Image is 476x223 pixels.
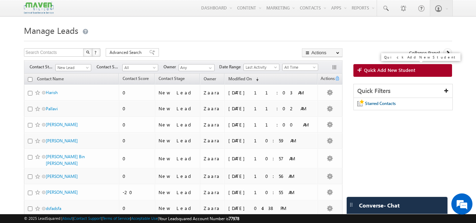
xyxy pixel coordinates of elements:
[228,173,314,179] div: [DATE] 10:56 AM
[123,105,152,112] div: 0
[159,89,196,96] div: New Lead
[353,64,452,77] a: Quick Add New Student
[359,202,400,209] span: Converse - Chat
[159,76,185,81] span: Contact Stage
[94,49,98,55] span: ?
[103,216,130,221] a: Terms of Service
[204,122,222,128] div: Zaara
[205,64,214,72] a: Show All Items
[119,75,152,84] a: Contact Score
[122,64,158,71] a: All
[225,75,262,84] a: Modified On (sorted descending)
[123,76,149,81] span: Contact Score
[283,64,316,70] span: All Time
[24,25,78,36] span: Manage Leads
[204,205,222,211] div: Zaara
[46,138,78,143] a: [PERSON_NAME]
[244,64,277,70] span: Last Activity
[204,76,216,81] span: Owner
[318,75,335,84] span: Actions
[228,105,314,112] div: [DATE] 11:02 AM
[46,190,78,195] a: [PERSON_NAME]
[228,122,314,128] div: [DATE] 11:00 AM
[228,76,252,81] span: Modified On
[365,101,396,106] span: Starred Contacts
[123,64,156,71] span: All
[159,189,196,196] div: New Lead
[384,55,458,59] div: Quick Add New Student
[204,105,222,112] div: Zaara
[229,216,239,221] span: 77978
[28,77,32,82] input: Check all records
[179,64,215,71] input: Type to Search
[354,84,453,98] div: Quick Filters
[409,50,440,56] span: Collapse Panel
[155,75,188,84] a: Contact Stage
[46,154,85,166] a: [PERSON_NAME] Bin [PERSON_NAME]
[123,89,152,96] div: 0
[33,75,67,84] a: Contact Name
[123,122,152,128] div: 0
[228,89,314,96] div: [DATE] 11:03 AM
[24,215,239,222] span: © 2025 LeadSquared | | | | |
[204,137,222,144] div: Zaara
[46,206,61,211] a: dsfadsfa
[159,205,196,211] div: New Lead
[123,205,152,211] div: 0
[131,216,158,221] a: Acceptable Use
[123,173,152,179] div: 0
[46,122,78,127] a: [PERSON_NAME]
[30,64,55,70] span: Contact Stage
[204,189,222,196] div: Zaara
[364,67,415,73] span: Quick Add New Student
[97,64,122,70] span: Contact Source
[159,155,196,162] div: New Lead
[24,2,54,14] img: Custom Logo
[123,137,152,144] div: 0
[92,48,100,57] button: ?
[204,173,222,179] div: Zaara
[243,64,279,71] a: Last Activity
[86,50,89,54] img: Search
[228,137,314,144] div: [DATE] 10:59 AM
[123,155,152,162] div: 0
[228,155,314,162] div: [DATE] 10:57 AM
[46,90,58,95] a: Harish
[62,216,73,221] a: About
[46,106,58,111] a: Pallavi
[74,216,101,221] a: Contact Support
[159,122,196,128] div: New Lead
[55,64,91,71] a: New Lead
[348,202,354,207] img: carter-drag
[159,173,196,179] div: New Lead
[302,48,342,57] button: Actions
[253,76,259,82] span: (sorted descending)
[159,216,239,221] span: Your Leadsquared Account Number is
[46,174,78,179] a: [PERSON_NAME]
[163,64,179,70] span: Owner
[228,189,314,196] div: [DATE] 10:55 AM
[204,89,222,96] div: Zaara
[123,189,152,196] div: -20
[56,64,89,71] span: New Lead
[110,49,144,56] span: Advanced Search
[159,105,196,112] div: New Lead
[204,155,222,162] div: Zaara
[228,205,314,211] div: [DATE] 04:38 PM
[159,137,196,144] div: New Lead
[219,64,243,70] span: Date Range
[282,64,318,71] a: All Time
